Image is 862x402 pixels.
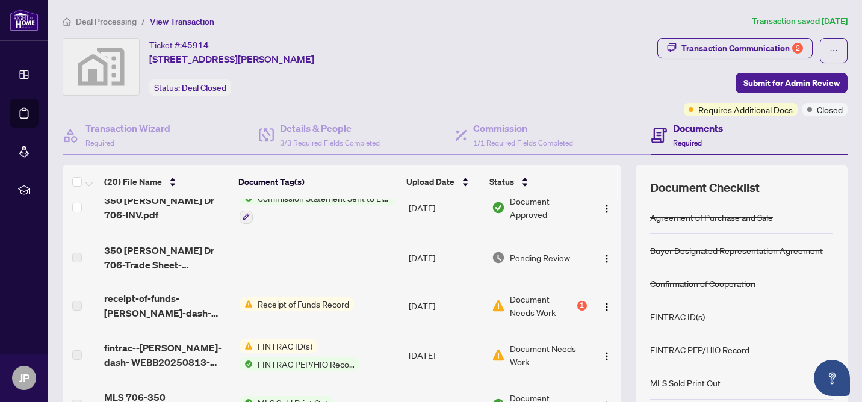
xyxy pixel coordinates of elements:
span: Required [673,138,702,147]
span: Required [85,138,114,147]
td: [DATE] [404,282,488,330]
span: Receipt of Funds Record [253,297,354,311]
article: Transaction saved [DATE] [752,14,848,28]
img: Logo [602,351,612,361]
button: Submit for Admin Review [736,73,848,93]
div: Transaction Communication [681,39,803,58]
span: Deal Closed [182,82,226,93]
span: Status [489,175,514,188]
span: Submit for Admin Review [743,73,840,93]
img: logo [10,9,39,31]
span: JP [19,370,29,386]
div: Ticket #: [149,38,209,52]
span: [STREET_ADDRESS][PERSON_NAME] [149,52,314,66]
div: 2 [792,43,803,54]
div: Confirmation of Cooperation [650,277,755,290]
span: Document Needs Work [510,342,587,368]
button: Logo [597,198,616,217]
td: [DATE] [404,330,488,380]
th: (20) File Name [99,165,234,199]
span: 1/1 Required Fields Completed [473,138,573,147]
span: Closed [817,103,843,116]
img: Document Status [492,348,505,362]
button: Logo [597,248,616,267]
span: home [63,17,71,26]
img: Document Status [492,251,505,264]
span: ellipsis [829,46,838,55]
img: Logo [602,204,612,214]
img: Logo [602,254,612,264]
div: Status: [149,79,231,96]
img: Status Icon [240,297,253,311]
div: Agreement of Purchase and Sale [650,211,773,224]
div: 1 [577,301,587,311]
span: fintrac--[PERSON_NAME]-dash- WEBB20250813-194434.pdf [104,341,230,370]
button: Transaction Communication2 [657,38,813,58]
img: svg%3e [63,39,139,95]
span: Upload Date [406,175,454,188]
span: Pending Review [510,251,570,264]
button: Logo [597,296,616,315]
h4: Transaction Wizard [85,121,170,135]
span: Document Needs Work [510,292,575,319]
button: Status IconFINTRAC ID(s)Status IconFINTRAC PEP/HIO Record [240,339,364,371]
button: Status IconCommission Statement Sent to Listing Brokerage [240,191,395,224]
div: Buyer Designated Representation Agreement [650,244,823,257]
li: / [141,14,145,28]
img: Document Status [492,299,505,312]
button: Logo [597,345,616,365]
th: Upload Date [402,165,485,199]
span: FINTRAC ID(s) [253,339,317,353]
span: Document Approved [510,194,587,221]
td: [DATE] [404,182,488,233]
th: Status [485,165,588,199]
button: Open asap [814,360,850,396]
span: View Transaction [150,16,214,27]
h4: Details & People [280,121,380,135]
h4: Documents [673,121,723,135]
span: 45914 [182,40,209,51]
span: Requires Additional Docs [698,103,793,116]
td: [DATE] [404,233,488,282]
span: 350 [PERSON_NAME] Dr 706-Trade Sheet-[PERSON_NAME] to Review.pdf [104,243,230,272]
img: Logo [602,302,612,312]
span: Deal Processing [76,16,137,27]
span: Document Checklist [650,179,760,196]
button: Status IconReceipt of Funds Record [240,297,354,311]
div: MLS Sold Print Out [650,376,721,389]
span: 350 [PERSON_NAME] Dr 706-INV.pdf [104,193,230,222]
div: FINTRAC PEP/HIO Record [650,343,749,356]
img: Status Icon [240,339,253,353]
span: 3/3 Required Fields Completed [280,138,380,147]
img: Document Status [492,201,505,214]
span: (20) File Name [104,175,162,188]
img: Status Icon [240,357,253,371]
span: FINTRAC PEP/HIO Record [253,357,359,371]
div: FINTRAC ID(s) [650,310,705,323]
h4: Commission [473,121,573,135]
th: Document Tag(s) [234,165,402,199]
span: receipt-of-funds-[PERSON_NAME]-dash-20250813-194039.pdf [104,291,230,320]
